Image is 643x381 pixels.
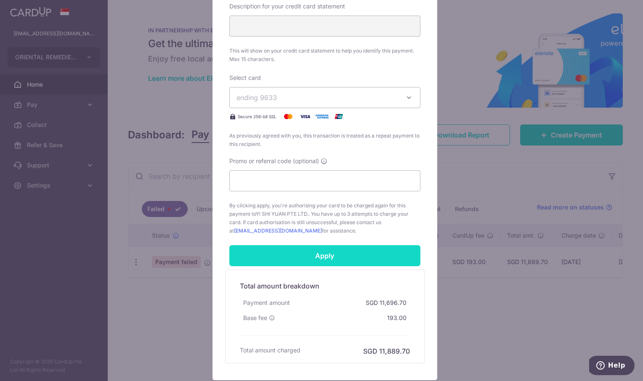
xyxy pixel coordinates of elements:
img: American Express [314,111,330,122]
img: Visa [297,111,314,122]
label: Select card [229,74,261,82]
img: Mastercard [280,111,297,122]
span: Promo or referral code (optional) [229,157,319,165]
span: Yl SHI YUAN PTE LTD. [256,211,308,217]
h5: Total amount breakdown [240,281,410,291]
a: [EMAIL_ADDRESS][DOMAIN_NAME] [234,228,322,234]
label: Description for your credit card statement [229,2,345,11]
input: Apply [229,245,420,266]
h6: SGD 11,889.70 [363,346,410,356]
span: As previously agreed with you, this transaction is treated as a repeat payment to this recipient. [229,132,420,148]
span: By clicking apply, you're authorising your card to be charged again for this payment to . You hav... [229,201,420,235]
iframe: Opens a widget where you can find more information [589,356,635,377]
span: Base fee [243,314,267,322]
button: ending 9633 [229,87,420,108]
div: 193.00 [384,310,410,325]
span: Secure 256-bit SSL [238,113,276,120]
div: SGD 11,696.70 [362,295,410,310]
div: Payment amount [240,295,293,310]
span: This will show on your credit card statement to help you identify this payment. Max 15 characters. [229,47,420,63]
h6: Total amount charged [240,346,300,355]
img: UnionPay [330,111,347,122]
span: ending 9633 [236,93,277,102]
